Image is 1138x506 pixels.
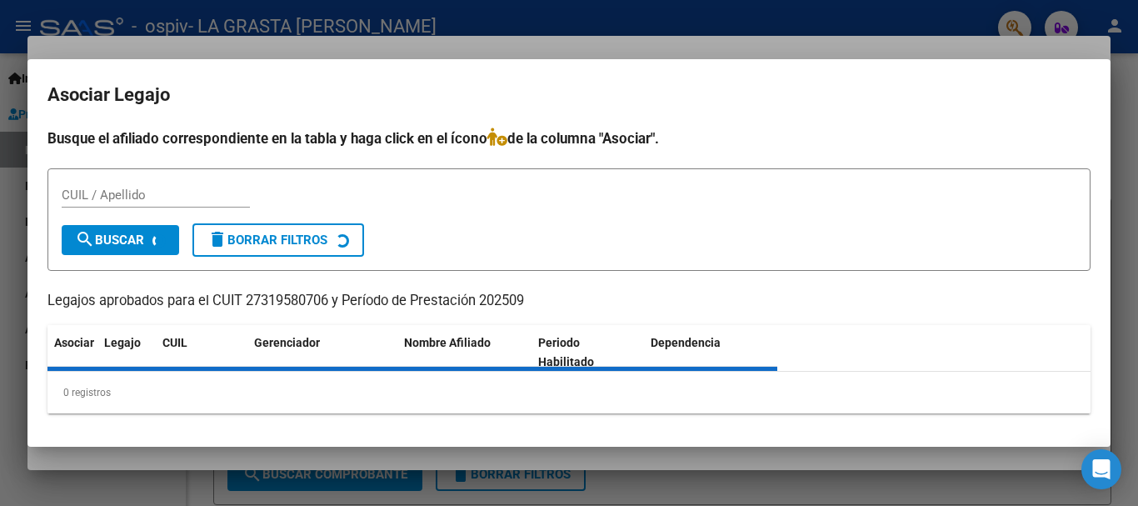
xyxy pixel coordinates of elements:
span: Gerenciador [254,336,320,349]
p: Legajos aprobados para el CUIT 27319580706 y Período de Prestación 202509 [47,291,1091,312]
div: 0 registros [47,372,1091,413]
datatable-header-cell: Gerenciador [247,325,397,380]
h4: Busque el afiliado correspondiente en la tabla y haga click en el ícono de la columna "Asociar". [47,128,1091,149]
span: Legajo [104,336,141,349]
div: Open Intercom Messenger [1081,449,1121,489]
span: Borrar Filtros [207,233,327,248]
button: Borrar Filtros [192,223,364,257]
mat-icon: search [75,229,95,249]
button: Buscar [62,225,179,255]
span: Buscar [75,233,144,248]
datatable-header-cell: CUIL [156,325,247,380]
datatable-header-cell: Nombre Afiliado [397,325,532,380]
datatable-header-cell: Legajo [97,325,156,380]
span: CUIL [162,336,187,349]
mat-icon: delete [207,229,227,249]
span: Dependencia [651,336,721,349]
h2: Asociar Legajo [47,79,1091,111]
span: Periodo Habilitado [538,336,594,368]
datatable-header-cell: Asociar [47,325,97,380]
span: Nombre Afiliado [404,336,491,349]
datatable-header-cell: Periodo Habilitado [532,325,644,380]
datatable-header-cell: Dependencia [644,325,778,380]
span: Asociar [54,336,94,349]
